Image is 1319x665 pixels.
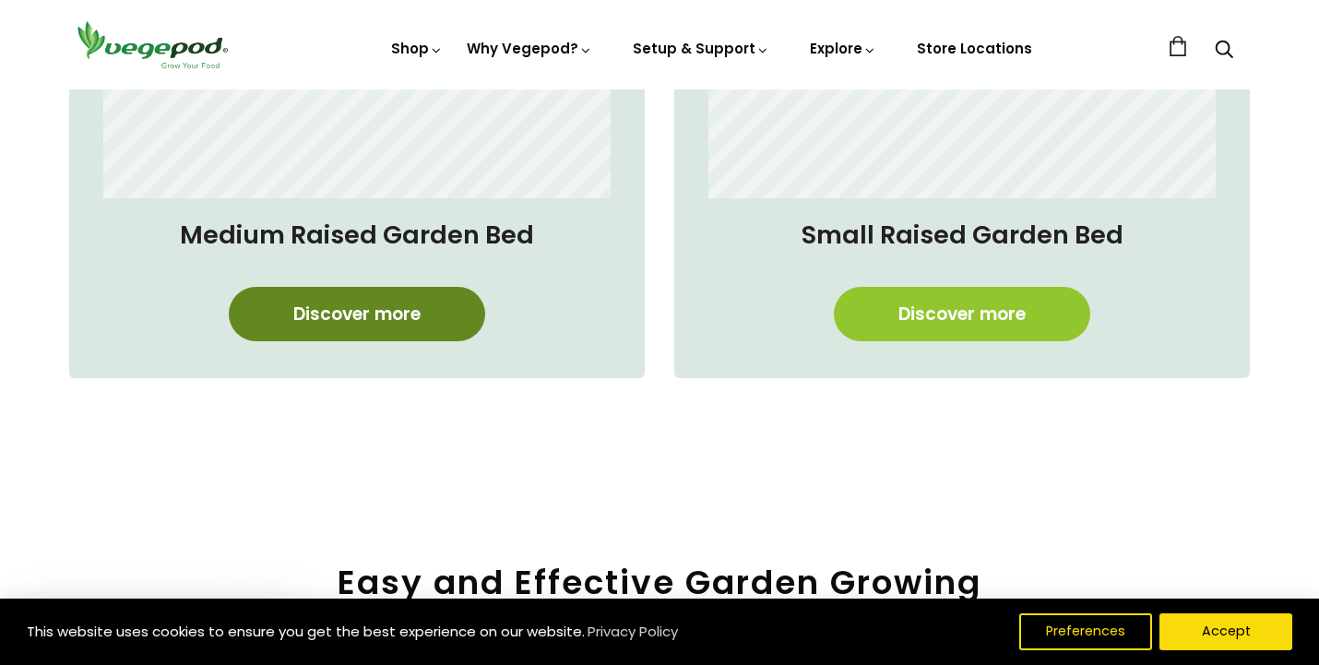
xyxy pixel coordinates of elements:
img: Vegepod [69,18,235,71]
h4: Medium Raised Garden Bed [88,217,626,254]
a: Shop [391,39,443,58]
a: Store Locations [917,39,1032,58]
a: Search [1215,42,1233,61]
a: Discover more [229,287,485,341]
a: Explore [810,39,876,58]
span: This website uses cookies to ensure you get the best experience on our website. [27,622,585,641]
a: Privacy Policy (opens in a new tab) [585,615,681,648]
h2: Easy and Effective Garden Growing [69,563,1250,602]
button: Preferences [1019,613,1152,650]
h4: Small Raised Garden Bed [693,217,1231,254]
button: Accept [1159,613,1292,650]
a: Why Vegepod? [467,39,592,58]
a: Setup & Support [633,39,769,58]
a: Discover more [834,287,1090,341]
